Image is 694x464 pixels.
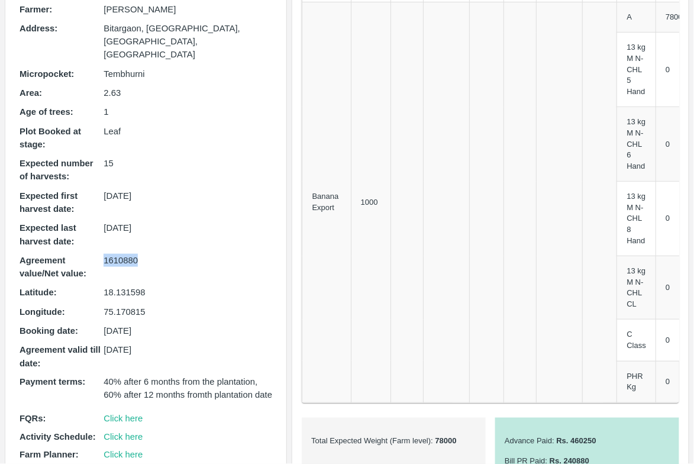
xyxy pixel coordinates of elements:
b: Farm Planner: [20,450,79,460]
p: [DATE] [104,221,272,234]
b: Latitude : [20,288,57,297]
b: Expected last harvest date : [20,223,76,246]
a: Click here [104,433,143,442]
p: 15 [104,157,272,170]
b: Booking date : [20,326,78,336]
p: 2.63 [104,86,272,99]
td: C Class [617,320,656,361]
p: Tembhurni [104,67,272,80]
b: Rs. 460250 [554,437,596,446]
p: 40% after 6 months from the plantation, 60% after 12 months fromth plantation date [104,376,272,402]
b: Expected number of harvests : [20,159,93,181]
td: PHR Kg [617,361,656,402]
td: 13 kg M N-CHL 8 Hand [617,182,656,256]
p: [PERSON_NAME] [104,3,272,16]
b: Farmer : [20,5,52,14]
b: FQRs: [20,414,46,424]
td: 1000 [351,2,390,402]
a: Click here [104,450,143,460]
p: [DATE] [104,324,272,337]
td: A [617,2,656,33]
b: Agreement valid till date : [20,345,101,368]
td: 13 kg M N-CHL CL [617,256,656,320]
p: 1610880 [104,254,272,267]
b: Area : [20,88,42,98]
p: Leaf [104,125,272,138]
p: [DATE] [104,189,272,202]
td: 13 kg M N-CHL 5 Hand [617,33,656,107]
p: 75.170815 [104,305,272,318]
a: Click here [104,414,143,424]
p: 18.131598 [104,286,272,299]
p: 1 [104,105,272,118]
b: Longitude : [20,307,65,317]
b: Agreement value/Net value : [20,256,86,278]
b: Plot Booked at stage : [20,127,81,149]
b: Expected first harvest date : [20,191,78,214]
b: 78000 [433,437,457,446]
p: Bitargaon, [GEOGRAPHIC_DATA], [GEOGRAPHIC_DATA], [GEOGRAPHIC_DATA] [104,22,272,62]
td: 13 kg M N-CHL 6 Hand [617,107,656,182]
b: Activity Schedule: [20,433,96,442]
b: Address : [20,24,57,33]
b: Age of trees : [20,107,73,117]
p: Advance Paid : [505,436,670,447]
p: Total Expected Weight (Farm level) : [311,436,476,447]
td: Banana Export [302,2,351,402]
b: Payment terms : [20,378,85,387]
b: Micropocket : [20,69,74,79]
p: [DATE] [104,343,272,356]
